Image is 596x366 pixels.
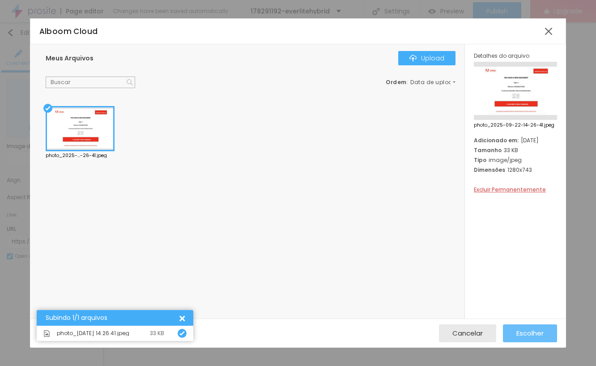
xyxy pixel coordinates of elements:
[474,136,557,144] div: [DATE]
[474,146,557,154] div: 33 KB
[46,77,135,88] input: Buscar
[127,79,133,85] img: Icone
[474,166,505,174] span: Dimensões
[409,55,417,62] img: Icone
[43,330,50,337] img: Icone
[474,156,486,164] span: Tipo
[474,136,519,144] span: Adicionado em:
[474,52,529,60] span: Detalhes do arquivo
[57,331,129,336] span: photo_[DATE] 14.26.41.jpeg
[474,156,557,164] div: image/jpeg
[386,78,407,86] span: Ordem
[46,54,94,63] span: Meus Arquivos
[516,329,544,337] span: Escolher
[398,51,456,65] button: IconeUpload
[474,166,557,174] div: 1280x743
[409,55,444,62] div: Upload
[439,324,496,342] button: Cancelar
[410,80,457,85] span: Data de upload
[39,26,98,37] span: Alboom Cloud
[503,324,557,342] button: Escolher
[452,329,483,337] span: Cancelar
[46,153,115,158] div: photo_2025-...-26-41.jpeg
[474,186,546,193] span: Excluir Permanentemente
[150,331,164,336] div: 33 KB
[179,331,185,336] img: Icone
[474,146,502,154] span: Tamanho
[386,80,456,85] div: :
[46,315,178,321] div: Subindo 1/1 arquivos
[474,123,557,128] span: photo_2025-09-22-14-26-41.jpeg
